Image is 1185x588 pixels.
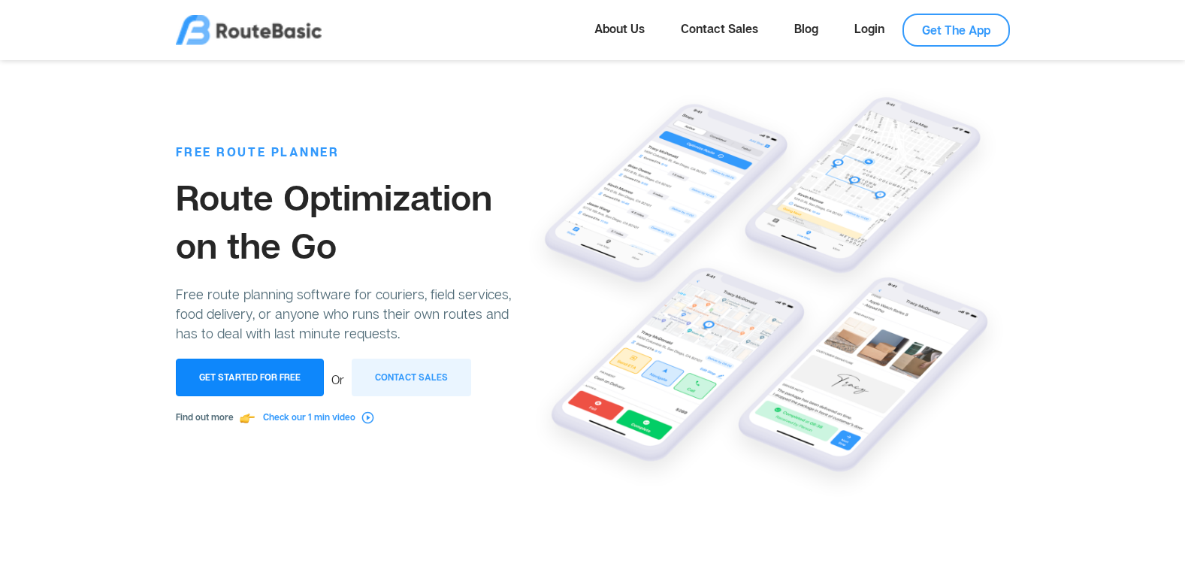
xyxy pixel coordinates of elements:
a: Contact Sales [663,14,776,44]
img: intro.png [523,83,1009,502]
img: pointTo.svg [240,411,255,426]
a: About Us [576,14,663,44]
button: Get Started for Free [176,359,324,396]
a: Contact Sales [352,372,471,387]
p: Free route planning software for couriers, field services, food delivery, or anyone who runs thei... [176,284,524,343]
a: Login [836,14,902,44]
a: Get The App [902,14,1010,47]
a: Blog [776,14,836,44]
p: FREE ROUTE PLANNER [176,143,524,161]
img: play.svg [361,411,374,424]
h1: Route Optimization on the Go [176,173,524,269]
a: Check our 1 min video [263,411,374,423]
img: logo.png [176,15,322,45]
a: Get Started for Free [176,372,324,387]
span: Or [324,372,352,387]
p: Find out more [176,408,524,427]
button: Contact Sales [352,359,471,396]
